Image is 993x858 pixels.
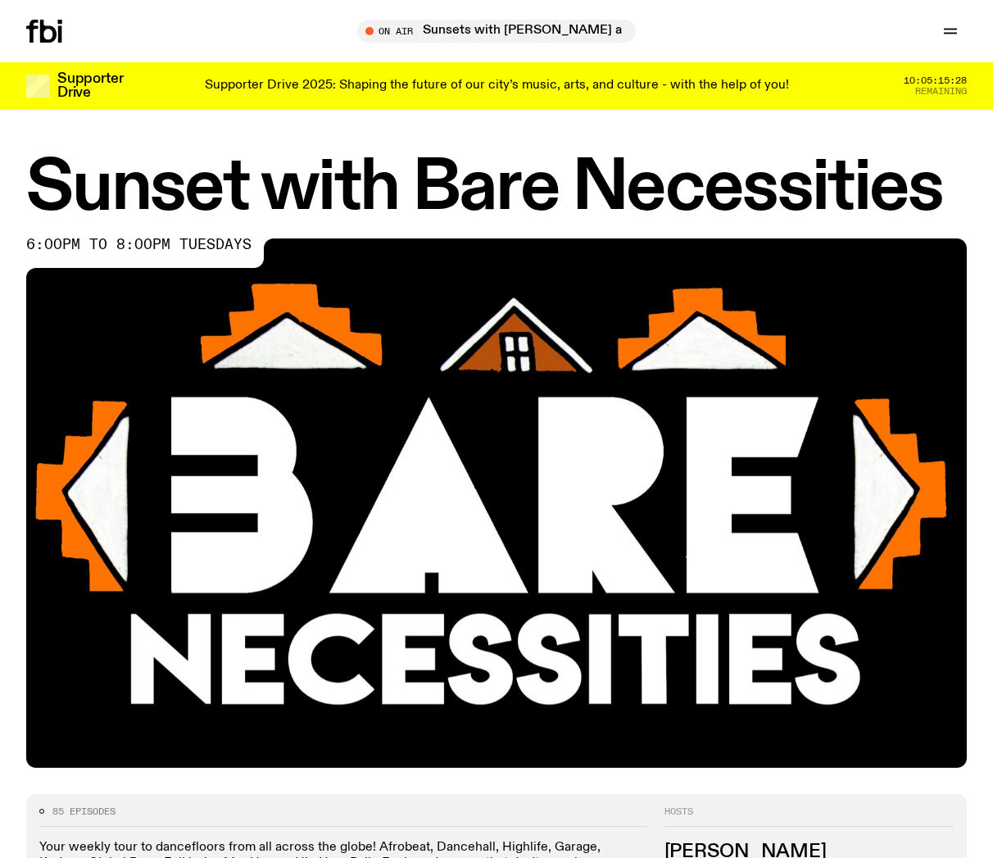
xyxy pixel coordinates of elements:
img: Bare Necessities [26,238,967,768]
span: Remaining [915,87,967,96]
p: Supporter Drive 2025: Shaping the future of our city’s music, arts, and culture - with the help o... [205,79,789,93]
h3: Supporter Drive [57,72,123,100]
h1: Sunset with Bare Necessities [26,156,967,222]
span: 10:05:15:28 [904,76,967,85]
h2: Hosts [664,807,954,827]
span: 6:00pm to 8:00pm tuesdays [26,238,252,252]
span: 85 episodes [52,807,116,816]
button: On AirSunsets with [PERSON_NAME] and [PERSON_NAME] [357,20,636,43]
